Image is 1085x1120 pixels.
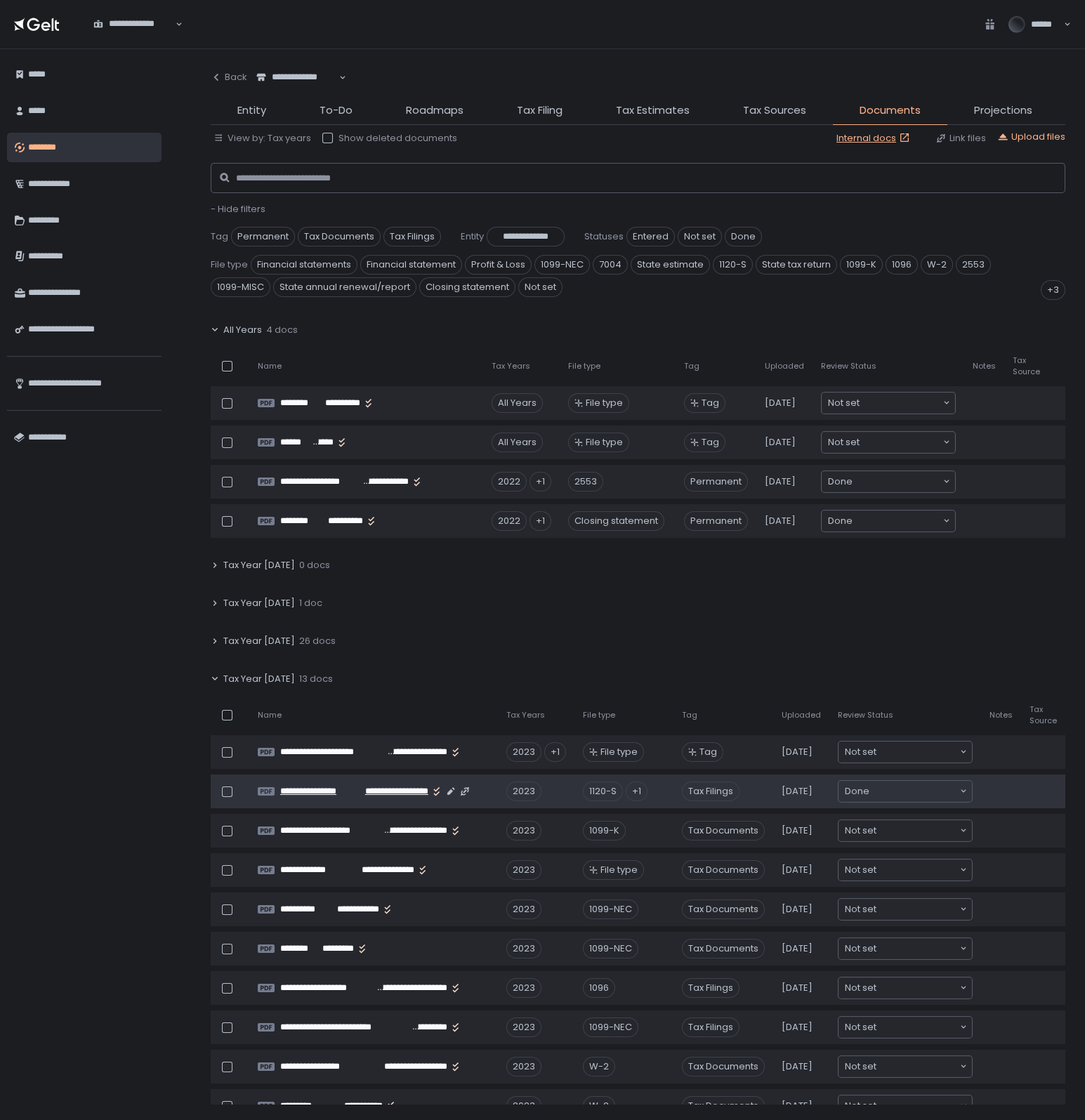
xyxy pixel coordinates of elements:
[876,1060,959,1074] input: Search for option
[782,903,813,916] span: [DATE]
[583,710,615,720] span: File type
[782,785,813,798] span: [DATE]
[492,433,543,452] div: All Years
[876,863,959,877] input: Search for option
[782,1100,813,1112] span: [DATE]
[299,635,336,647] span: 26 docs
[583,939,638,958] div: 1099-NEC
[506,939,541,958] div: 2023
[839,977,972,999] div: Search for option
[765,515,796,527] span: [DATE]
[461,230,484,243] span: Entity
[782,824,813,837] span: [DATE]
[223,635,295,647] span: Tax Year [DATE]
[258,361,282,371] span: Name
[298,227,381,246] span: Tax Documents
[997,131,1065,143] button: Upload files
[223,559,295,572] span: Tax Year [DATE]
[506,782,541,801] div: 2023
[258,710,282,720] span: Name
[682,1017,739,1037] span: Tax Filings
[506,821,541,841] div: 2023
[839,938,972,959] div: Search for option
[845,863,876,877] span: Not set
[419,277,515,297] span: Closing statement
[682,939,765,958] span: Tax Documents
[223,324,262,336] span: All Years
[593,255,628,275] span: 7004
[299,559,330,572] span: 0 docs
[84,10,183,39] div: Search for option
[845,1099,876,1113] span: Not set
[320,103,353,119] span: To-Do
[211,63,247,91] button: Back
[266,324,298,336] span: 4 docs
[211,230,228,243] span: Tag
[782,710,821,720] span: Uploaded
[845,902,876,916] span: Not set
[530,511,551,531] div: +1
[93,30,174,44] input: Search for option
[822,393,955,414] div: Search for option
[506,1057,541,1076] div: 2023
[840,255,883,275] span: 1099-K
[492,361,530,371] span: Tax Years
[682,900,765,919] span: Tax Documents
[702,397,719,409] span: Tag
[743,103,806,119] span: Tax Sources
[828,435,860,449] span: Not set
[299,597,322,610] span: 1 doc
[845,1060,876,1074] span: Not set
[876,981,959,995] input: Search for option
[406,103,463,119] span: Roadmaps
[682,978,739,998] span: Tax Filings
[845,745,876,759] span: Not set
[684,511,748,531] span: Permanent
[860,396,942,410] input: Search for option
[256,84,338,98] input: Search for option
[544,742,566,762] div: +1
[616,103,690,119] span: Tax Estimates
[839,742,972,763] div: Search for option
[530,472,551,492] div: +1
[828,514,853,528] span: Done
[223,597,295,610] span: Tax Year [DATE]
[465,255,532,275] span: Profit & Loss
[876,824,959,838] input: Search for option
[974,103,1032,119] span: Projections
[584,230,624,243] span: Statuses
[518,277,563,297] span: Not set
[211,277,270,297] span: 1099-MISC
[682,782,739,801] span: Tax Filings
[782,1021,813,1034] span: [DATE]
[853,514,942,528] input: Search for option
[682,860,765,880] span: Tax Documents
[828,396,860,410] span: Not set
[211,258,248,271] span: File type
[765,436,796,449] span: [DATE]
[231,227,295,246] span: Permanent
[684,361,699,371] span: Tag
[506,1017,541,1037] div: 2023
[534,255,590,275] span: 1099-NEC
[213,132,311,145] button: View by: Tax years
[839,781,972,802] div: Search for option
[583,782,623,801] div: 1120-S
[839,1095,972,1116] div: Search for option
[583,1057,615,1076] div: W-2
[568,361,600,371] span: File type
[211,203,265,216] button: - Hide filters
[756,255,837,275] span: State tax return
[568,472,603,492] div: 2553
[765,397,796,409] span: [DATE]
[973,361,996,371] span: Notes
[935,132,986,145] button: Link files
[838,710,893,720] span: Review Status
[682,1096,765,1116] span: Tax Documents
[836,132,913,145] a: Internal docs
[517,103,563,119] span: Tax Filing
[845,824,876,838] span: Not set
